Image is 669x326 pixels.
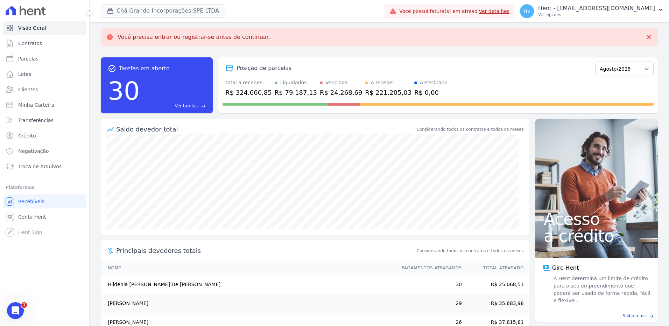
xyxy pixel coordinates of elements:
span: A Hent determina um limite de crédito para o seu empreendimento que poderá ser usado de forma ráp... [552,275,651,304]
span: Parcelas [18,55,38,62]
span: Tarefas em aberto [119,64,170,73]
div: R$ 24.268,69 [320,88,362,97]
p: Hent - [EMAIL_ADDRESS][DOMAIN_NAME] [538,5,655,12]
a: Parcelas [3,52,86,66]
div: R$ 324.660,85 [225,88,272,97]
span: Clientes [18,86,38,93]
a: Crédito [3,129,86,143]
span: Negativação [18,148,49,155]
a: Negativação [3,144,86,158]
span: east [648,313,654,319]
div: A receber [371,79,394,86]
div: R$ 221.205,03 [365,88,411,97]
a: Ver tarefas east [143,103,206,109]
a: Saiba mais east [540,313,654,319]
span: Minha Carteira [18,101,54,108]
div: Vencidos [325,79,347,86]
span: Acesso [544,211,649,227]
a: Lotes [3,67,86,81]
span: a crédito [544,227,649,244]
a: Troca de Arquivos [3,160,86,173]
span: 1 [21,302,27,308]
a: Conta Hent [3,210,86,224]
span: Transferências [18,117,54,124]
p: Você precisa entrar ou registrar-se antes de continuar. [118,34,270,41]
td: Hildenia [PERSON_NAME] De [PERSON_NAME] [101,275,395,294]
div: Saldo devedor total [116,125,415,134]
a: Ver detalhes [479,8,509,14]
span: Lotes [18,71,31,78]
span: Você possui fatura(s) em atraso. [399,8,509,15]
span: Recebíveis [18,198,44,205]
td: [PERSON_NAME] [101,294,395,313]
button: Chã Grande Incorporações SPE LTDA [101,4,225,17]
th: Nome [101,261,395,275]
div: 30 [108,73,140,109]
div: Posição de parcelas [237,64,292,72]
a: Minha Carteira [3,98,86,112]
div: Plataformas [6,183,84,192]
a: Transferências [3,113,86,127]
a: Clientes [3,83,86,97]
span: task_alt [108,64,116,73]
td: 29 [395,294,462,313]
p: Ver opções [538,12,655,17]
iframe: Intercom live chat [7,302,24,319]
span: Troca de Arquivos [18,163,62,170]
td: R$ 35.683,98 [462,294,529,313]
div: Total a receber [225,79,272,86]
td: R$ 25.068,51 [462,275,529,294]
div: Considerando todos os contratos e todos os meses [417,126,524,133]
a: Visão Geral [3,21,86,35]
span: Contratos [18,40,42,47]
th: Total Atrasado [462,261,529,275]
a: Recebíveis [3,194,86,208]
span: Hv [524,9,530,14]
div: Liquidados [280,79,307,86]
div: R$ 79.187,13 [275,88,317,97]
a: Contratos [3,36,86,50]
button: Hv Hent - [EMAIL_ADDRESS][DOMAIN_NAME] Ver opções [514,1,669,21]
span: Crédito [18,132,36,139]
span: Visão Geral [18,24,46,31]
td: 30 [395,275,462,294]
div: R$ 0,00 [414,88,448,97]
span: east [200,104,206,109]
span: Ver tarefas [175,103,198,109]
span: Principais devedores totais [116,246,415,255]
span: Conta Hent [18,213,46,220]
div: Antecipado [420,79,448,86]
span: Considerando todos os contratos e todos os meses [417,248,524,254]
span: Giro Hent [552,264,579,272]
th: Pagamentos Atrasados [395,261,462,275]
span: Saiba mais [622,313,646,319]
